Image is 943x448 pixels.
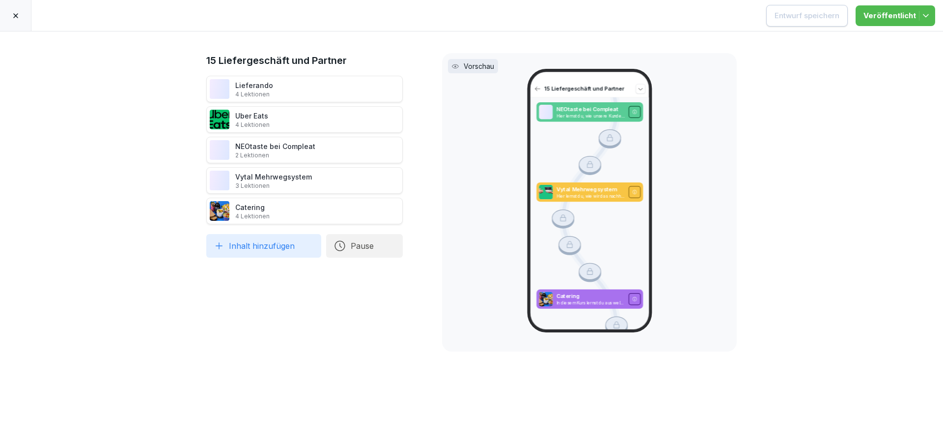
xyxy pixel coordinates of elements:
[235,182,312,190] p: 3 Lektionen
[206,106,403,133] div: Uber Eats4 Lektionen
[538,185,552,200] img: ejn2qzcp7q5eykzsx90mhlsr.png
[556,300,625,306] p: In diesem Kurs lernst du aus welchen Produkten unser Catering besteht, wie die einzelnen Produkte...
[538,105,552,119] img: rpof62booatp1zk0s0h8eopk.png
[775,10,839,21] div: Entwurf speichern
[206,167,403,194] div: Vytal Mehrwegsystem3 Lektionen
[863,10,927,21] div: Veröffentlicht
[326,234,403,258] button: Pause
[206,76,403,102] div: Lieferando4 Lektionen
[544,85,632,93] p: 15 Liefergeschäft und Partner
[556,186,625,194] p: Vytal Mehrwegsystem
[235,202,270,220] div: Catering
[235,172,312,190] div: Vytal Mehrwegsystem
[556,194,625,199] p: Hier lernst du, wie wir das nachhaltige Mehrwegsystem bei Compleat umsetzen. 💚
[538,292,552,307] img: pr2pv3819ywg1krodngndps1.png
[235,80,273,98] div: Lieferando
[210,201,229,221] img: pr2pv3819ywg1krodngndps1.png
[766,5,848,27] button: Entwurf speichern
[206,234,321,258] button: Inhalt hinzufügen
[210,171,229,190] img: ejn2qzcp7q5eykzsx90mhlsr.png
[210,110,229,129] img: c1q9yz7v4rwsx4s3law0f8jr.png
[235,151,315,159] p: 2 Lektionen
[206,137,403,163] div: NEOtaste bei Compleat2 Lektionen
[556,293,625,300] p: Catering
[556,113,625,119] p: Hier lernst du, wie unsere Kunden bei Compleat die Deals aus Ihrer NEOtaste Mitgliedschaft einlös...
[464,61,494,71] p: Vorschau
[210,140,229,160] img: rpof62booatp1zk0s0h8eopk.png
[235,90,273,98] p: 4 Lektionen
[235,111,270,129] div: Uber Eats
[235,212,270,220] p: 4 Lektionen
[210,79,229,99] img: ocnhbe0f9rvd6lfdyiyybzpm.png
[235,141,315,159] div: NEOtaste bei Compleat
[556,106,625,114] p: NEOtaste bei Compleat
[856,5,935,26] button: Veröffentlicht
[206,53,403,68] h1: 15 Liefergeschäft und Partner
[235,121,270,129] p: 4 Lektionen
[206,198,403,224] div: Catering4 Lektionen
